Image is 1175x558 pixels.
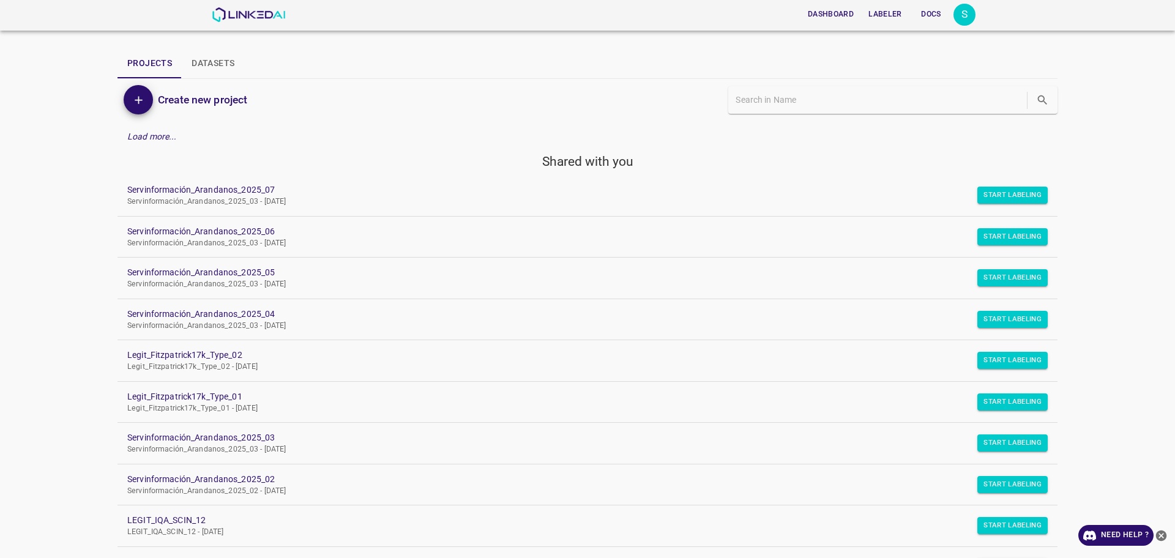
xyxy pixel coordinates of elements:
input: Search in Name [736,91,1024,109]
p: Servinformación_Arandanos_2025_02 - [DATE] [127,486,1028,497]
a: Labeler [861,2,909,27]
button: Start Labeling [977,352,1048,369]
button: Datasets [182,49,244,78]
a: Servinformación_Arandanos_2025_04 [127,308,1028,321]
a: Legit_Fitzpatrick17k_Type_01 [127,390,1028,403]
button: Start Labeling [977,311,1048,328]
p: Servinformación_Arandanos_2025_03 - [DATE] [127,196,1028,207]
a: Servinformación_Arandanos_2025_06 [127,225,1028,238]
a: Dashboard [800,2,861,27]
p: Servinformación_Arandanos_2025_03 - [DATE] [127,321,1028,332]
p: Servinformación_Arandanos_2025_03 - [DATE] [127,444,1028,455]
a: Servinformación_Arandanos_2025_05 [127,266,1028,279]
em: Load more... [127,132,177,141]
button: Open settings [953,4,975,26]
button: Start Labeling [977,434,1048,452]
a: Servinformación_Arandanos_2025_07 [127,184,1028,196]
button: Add [124,85,153,114]
p: Legit_Fitzpatrick17k_Type_01 - [DATE] [127,403,1028,414]
div: Load more... [117,125,1057,148]
p: Servinformación_Arandanos_2025_03 - [DATE] [127,238,1028,249]
p: Servinformación_Arandanos_2025_03 - [DATE] [127,279,1028,290]
button: Start Labeling [977,228,1048,245]
button: Start Labeling [977,187,1048,204]
p: LEGIT_IQA_SCIN_12 - [DATE] [127,527,1028,538]
button: Dashboard [803,4,859,24]
a: Docs [909,2,953,27]
button: Docs [912,4,951,24]
button: Start Labeling [977,269,1048,286]
a: Legit_Fitzpatrick17k_Type_02 [127,349,1028,362]
h6: Create new project [158,91,247,108]
a: Servinformación_Arandanos_2025_03 [127,431,1028,444]
h5: Shared with you [117,153,1057,170]
button: Projects [117,49,182,78]
a: Create new project [153,91,247,108]
a: Servinformación_Arandanos_2025_02 [127,473,1028,486]
button: Start Labeling [977,517,1048,534]
div: S [953,4,975,26]
button: Labeler [864,4,906,24]
button: Start Labeling [977,476,1048,493]
button: search [1030,87,1055,113]
a: Need Help ? [1078,525,1154,546]
p: Legit_Fitzpatrick17k_Type_02 - [DATE] [127,362,1028,373]
a: LEGIT_IQA_SCIN_12 [127,514,1028,527]
button: close-help [1154,525,1169,546]
img: LinkedAI [212,7,286,22]
button: Start Labeling [977,393,1048,411]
